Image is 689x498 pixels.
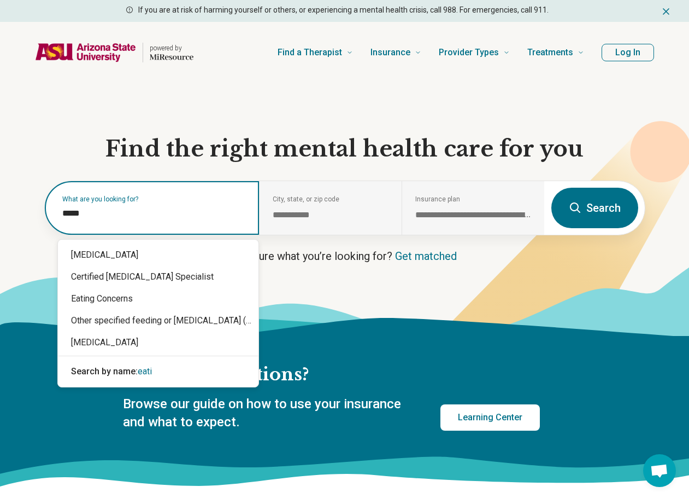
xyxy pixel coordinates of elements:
[58,244,258,266] div: [MEDICAL_DATA]
[278,45,342,60] span: Find a Therapist
[44,248,645,264] p: Not sure what you’re looking for?
[71,366,138,377] span: Search by name:
[395,250,457,263] a: Get matched
[62,196,246,202] label: What are you looking for?
[527,45,573,60] span: Treatments
[35,35,193,70] a: Home page
[58,332,258,354] div: [MEDICAL_DATA]
[370,45,410,60] span: Insurance
[661,4,672,18] button: Dismiss
[123,363,540,386] h2: Have any questions?
[58,310,258,332] div: Other specified feeding or [MEDICAL_DATA] (OSFED)
[138,366,152,377] span: eati
[440,404,540,431] a: Learning Center
[58,266,258,288] div: Certified [MEDICAL_DATA] Specialist
[150,44,193,53] p: powered by
[551,188,638,228] button: Search
[58,240,258,387] div: Suggestions
[643,454,676,487] div: Open chat
[138,4,549,16] p: If you are at risk of harming yourself or others, or experiencing a mental health crisis, call 98...
[123,395,414,432] p: Browse our guide on how to use your insurance and what to expect.
[602,44,654,61] button: Log In
[58,288,258,310] div: Eating Concerns
[44,135,645,163] h1: Find the right mental health care for you
[439,45,499,60] span: Provider Types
